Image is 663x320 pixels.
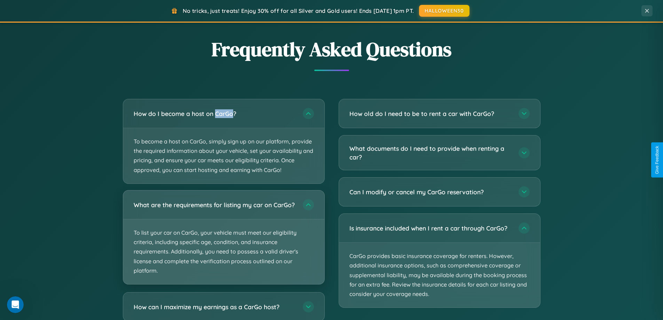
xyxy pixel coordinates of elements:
h2: Frequently Asked Questions [123,36,540,63]
h3: How do I become a host on CarGo? [134,109,296,118]
h3: Can I modify or cancel my CarGo reservation? [349,188,512,196]
h3: What are the requirements for listing my car on CarGo? [134,200,296,209]
h3: How old do I need to be to rent a car with CarGo? [349,109,512,118]
div: Give Feedback [655,146,660,174]
p: CarGo provides basic insurance coverage for renters. However, additional insurance options, such ... [339,243,540,307]
h3: How can I maximize my earnings as a CarGo host? [134,302,296,311]
h3: What documents do I need to provide when renting a car? [349,144,512,161]
button: HALLOWEEN30 [419,5,469,17]
h3: Is insurance included when I rent a car through CarGo? [349,224,512,233]
p: To list your car on CarGo, your vehicle must meet our eligibility criteria, including specific ag... [123,219,324,284]
p: To become a host on CarGo, simply sign up on our platform, provide the required information about... [123,128,324,184]
iframe: Intercom live chat [7,296,24,313]
span: No tricks, just treats! Enjoy 30% off for all Silver and Gold users! Ends [DATE] 1pm PT. [183,7,414,14]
